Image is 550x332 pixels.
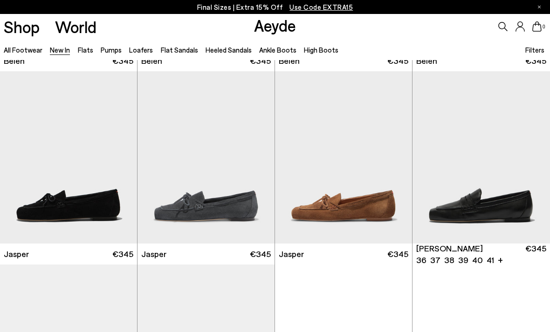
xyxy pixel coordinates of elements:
[137,71,275,244] img: Jasper Moccasin Loafers
[101,46,122,54] a: Pumps
[304,46,338,54] a: High Boots
[412,71,550,244] img: Lana Moccasin Loafers
[430,254,440,266] li: 37
[412,50,550,71] a: Belen €345
[525,243,546,266] span: €345
[129,46,153,54] a: Loafers
[412,71,550,244] div: 1 / 6
[197,1,353,13] p: Final Sizes | Extra 15% Off
[525,46,544,54] span: Filters
[112,55,133,67] span: €345
[279,248,304,260] span: Jasper
[161,46,198,54] a: Flat Sandals
[141,248,166,260] span: Jasper
[112,248,133,260] span: €345
[412,71,550,244] a: Next slide Previous slide
[275,71,412,244] img: Jasper Moccasin Loafers
[542,24,546,29] span: 0
[50,46,70,54] a: New In
[416,254,491,266] ul: variant
[289,3,353,11] span: Navigate to /collections/ss25-final-sizes
[416,55,437,67] span: Belen
[259,46,296,54] a: Ankle Boots
[412,244,550,264] a: [PERSON_NAME] 36 37 38 39 40 41 + €345
[444,254,454,266] li: 38
[4,19,40,35] a: Shop
[78,46,93,54] a: Flats
[525,55,546,67] span: €345
[498,253,503,266] li: +
[458,254,468,266] li: 39
[275,244,412,264] a: Jasper €345
[141,55,162,67] span: Belen
[4,46,42,54] a: All Footwear
[137,244,275,264] a: Jasper €345
[279,55,300,67] span: Belen
[250,248,271,260] span: €345
[275,50,412,71] a: Belen €345
[416,254,426,266] li: 36
[206,46,252,54] a: Heeled Sandals
[387,55,408,67] span: €345
[4,55,25,67] span: Belen
[532,21,542,32] a: 0
[416,243,483,254] span: [PERSON_NAME]
[472,254,483,266] li: 40
[55,19,96,35] a: World
[4,248,29,260] span: Jasper
[387,248,408,260] span: €345
[250,55,271,67] span: €345
[137,50,275,71] a: Belen €345
[254,15,296,35] a: Aeyde
[487,254,494,266] li: 41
